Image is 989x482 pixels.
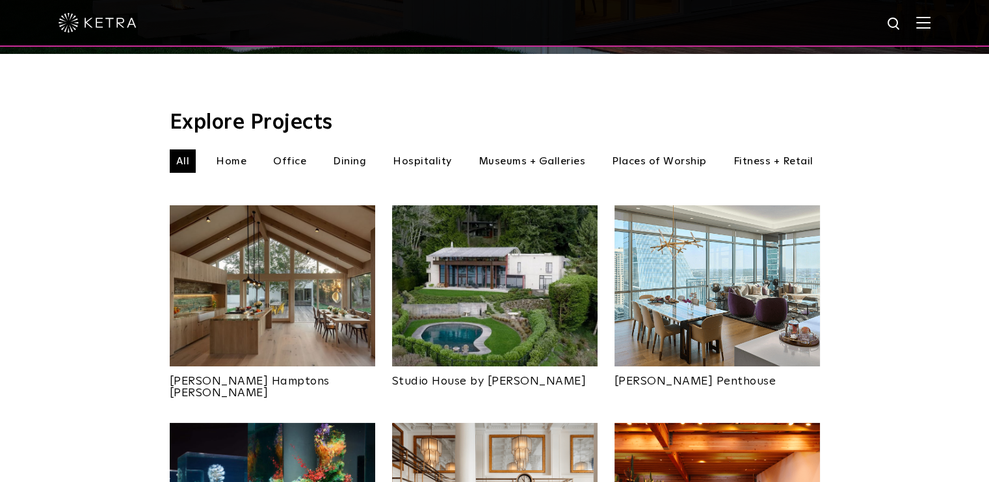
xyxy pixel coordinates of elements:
a: [PERSON_NAME] Hamptons [PERSON_NAME] [170,366,375,399]
img: search icon [886,16,903,32]
li: Dining [326,149,373,173]
a: Studio House by [PERSON_NAME] [392,366,598,387]
li: Museums + Galleries [472,149,592,173]
li: All [170,149,196,173]
h3: Explore Projects [170,112,820,133]
li: Places of Worship [605,149,713,173]
li: Office [267,149,313,173]
img: Hamburger%20Nav.svg [916,16,930,29]
img: ketra-logo-2019-white [59,13,137,32]
img: Project_Landing_Thumbnail-2022smaller [614,205,820,366]
a: [PERSON_NAME] Penthouse [614,366,820,387]
li: Home [209,149,253,173]
li: Hospitality [386,149,458,173]
img: An aerial view of Olson Kundig's Studio House in Seattle [392,205,598,366]
img: Project_Landing_Thumbnail-2021 [170,205,375,366]
li: Fitness + Retail [727,149,820,173]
